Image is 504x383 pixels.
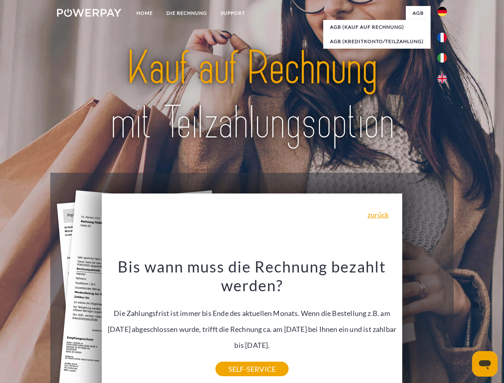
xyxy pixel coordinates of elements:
[215,362,289,376] a: SELF-SERVICE
[107,257,398,295] h3: Bis wann muss die Rechnung bezahlt werden?
[160,6,214,20] a: DIE RECHNUNG
[437,53,447,63] img: it
[323,20,431,34] a: AGB (Kauf auf Rechnung)
[76,38,428,153] img: title-powerpay_de.svg
[57,9,121,17] img: logo-powerpay-white.svg
[437,33,447,42] img: fr
[107,257,398,369] div: Die Zahlungsfrist ist immer bis Ende des aktuellen Monats. Wenn die Bestellung z.B. am [DATE] abg...
[437,74,447,83] img: en
[130,6,160,20] a: Home
[406,6,431,20] a: agb
[472,351,498,377] iframe: Schaltfläche zum Öffnen des Messaging-Fensters
[323,34,431,49] a: AGB (Kreditkonto/Teilzahlung)
[368,211,389,218] a: zurück
[437,7,447,16] img: de
[214,6,252,20] a: SUPPORT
